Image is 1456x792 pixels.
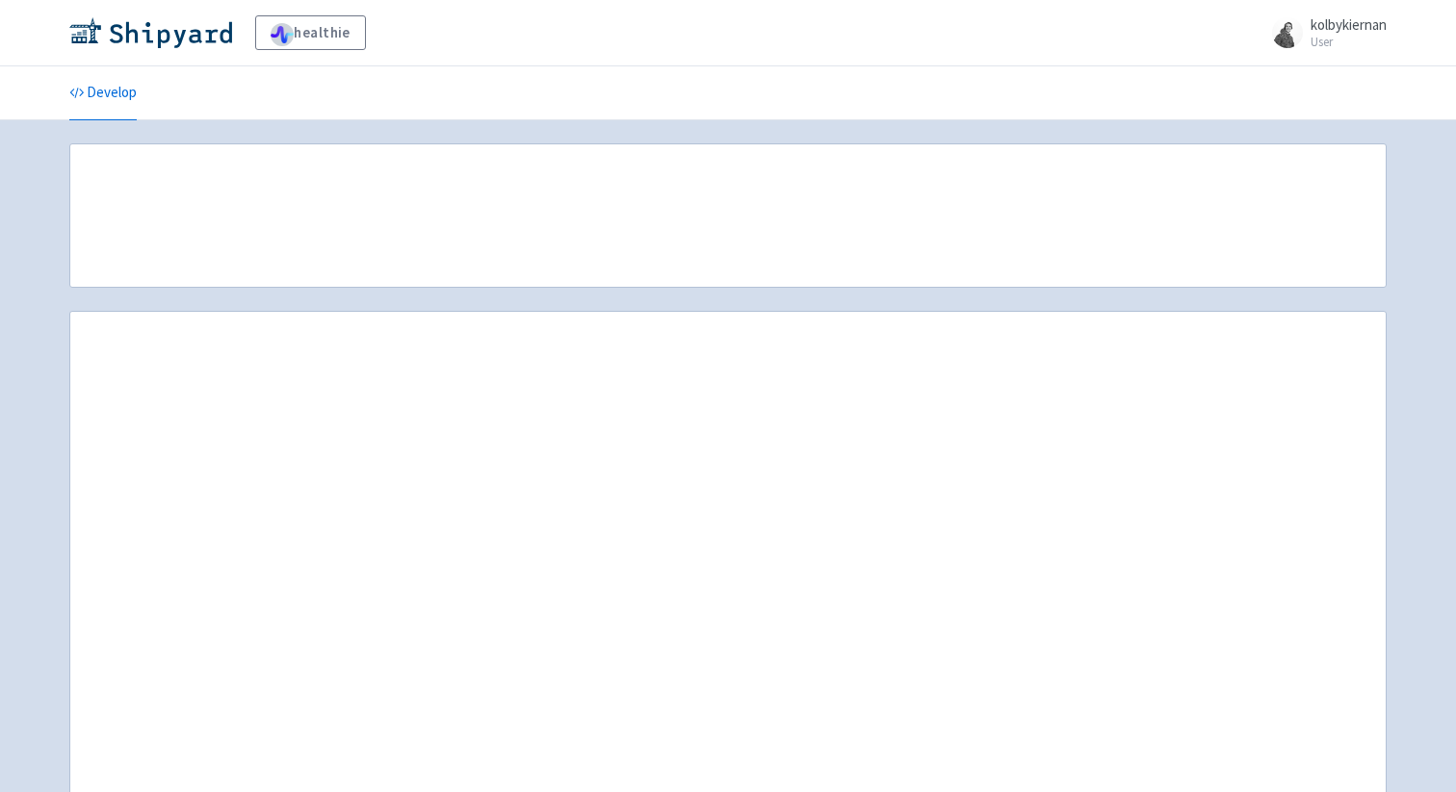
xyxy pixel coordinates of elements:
img: Shipyard logo [69,17,232,48]
small: User [1311,36,1387,48]
span: kolbykiernan [1311,15,1387,34]
a: Develop [69,66,137,120]
a: healthie [255,15,366,50]
a: kolbykiernan User [1261,17,1387,48]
